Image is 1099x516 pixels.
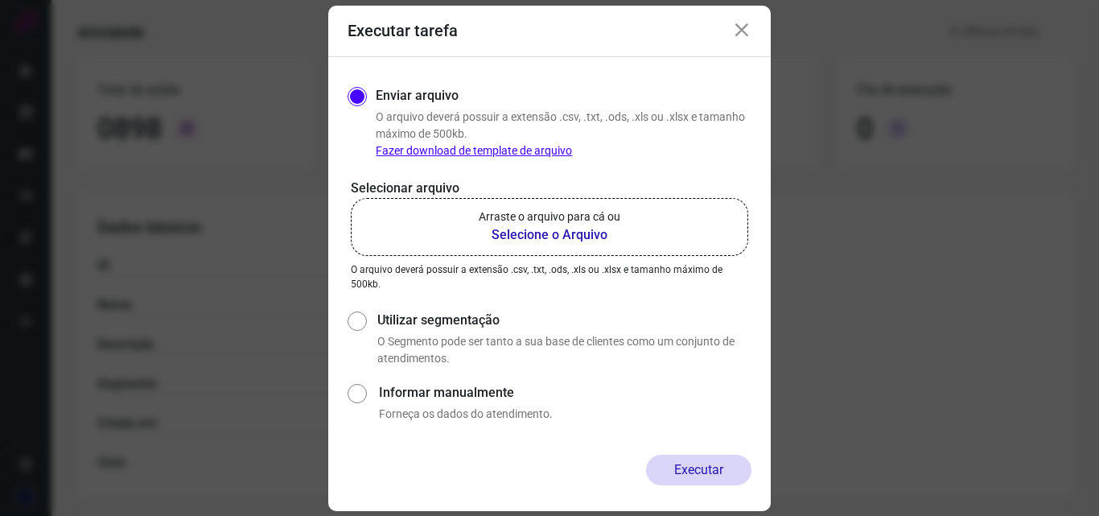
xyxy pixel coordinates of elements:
p: Arraste o arquivo para cá ou [479,208,620,225]
button: Executar [646,455,751,485]
a: Fazer download de template de arquivo [376,144,572,157]
label: Enviar arquivo [376,86,459,105]
h3: Executar tarefa [348,21,458,40]
p: O Segmento pode ser tanto a sua base de clientes como um conjunto de atendimentos. [377,333,751,367]
b: Selecione o Arquivo [479,225,620,245]
p: O arquivo deverá possuir a extensão .csv, .txt, .ods, .xls ou .xlsx e tamanho máximo de 500kb. [376,109,751,159]
p: Selecionar arquivo [351,179,748,198]
p: O arquivo deverá possuir a extensão .csv, .txt, .ods, .xls ou .xlsx e tamanho máximo de 500kb. [351,262,748,291]
label: Utilizar segmentação [377,311,751,330]
p: Forneça os dados do atendimento. [379,406,751,423]
label: Informar manualmente [379,383,751,402]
